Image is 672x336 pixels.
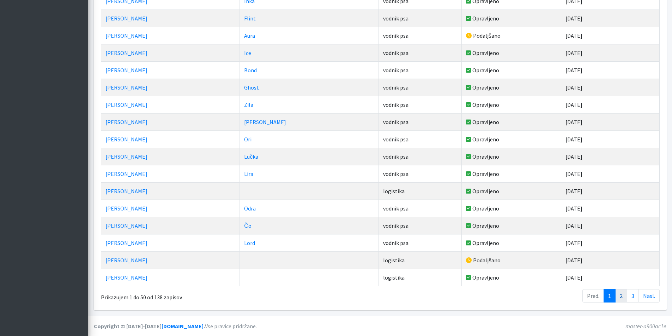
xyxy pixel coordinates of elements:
[244,32,255,39] a: Aura
[561,182,660,200] td: [DATE]
[462,148,561,165] td: Opravljeno
[105,49,147,56] a: [PERSON_NAME]
[625,323,666,330] em: master-a900ac1e
[162,323,204,330] a: [DOMAIN_NAME]
[627,289,639,303] a: 3
[462,27,561,44] td: Podaljšano
[462,251,561,269] td: Podaljšano
[105,239,147,246] a: [PERSON_NAME]
[561,251,660,269] td: [DATE]
[105,136,147,143] a: [PERSON_NAME]
[379,113,462,130] td: vodnik psa
[462,200,561,217] td: Opravljeno
[88,316,672,336] footer: Vse pravice pridržane.
[379,61,462,79] td: vodnik psa
[244,67,257,74] a: Bond
[244,101,253,108] a: Zila
[561,79,660,96] td: [DATE]
[379,44,462,61] td: vodnik psa
[561,148,660,165] td: [DATE]
[379,10,462,27] td: vodnik psa
[244,15,256,22] a: Flint
[105,257,147,264] a: [PERSON_NAME]
[462,96,561,113] td: Opravljeno
[105,84,147,91] a: [PERSON_NAME]
[244,84,259,91] a: Ghost
[101,288,331,302] div: Prikazujem 1 do 50 od 138 zapisov
[244,205,256,212] a: Odra
[462,113,561,130] td: Opravljeno
[379,182,462,200] td: logistika
[379,96,462,113] td: vodnik psa
[561,217,660,234] td: [DATE]
[462,269,561,286] td: Opravljeno
[561,200,660,217] td: [DATE]
[244,170,253,177] a: Lira
[105,32,147,39] a: [PERSON_NAME]
[379,27,462,44] td: vodnik psa
[561,44,660,61] td: [DATE]
[604,289,616,303] a: 1
[244,222,252,229] a: Čo
[561,269,660,286] td: [DATE]
[561,27,660,44] td: [DATE]
[244,49,251,56] a: Ice
[105,170,147,177] a: [PERSON_NAME]
[105,222,147,229] a: [PERSON_NAME]
[244,153,258,160] a: Lučka
[379,200,462,217] td: vodnik psa
[379,165,462,182] td: vodnik psa
[462,234,561,251] td: Opravljeno
[379,234,462,251] td: vodnik psa
[462,44,561,61] td: Opravljeno
[462,182,561,200] td: Opravljeno
[105,153,147,160] a: [PERSON_NAME]
[561,96,660,113] td: [DATE]
[561,130,660,148] td: [DATE]
[561,165,660,182] td: [DATE]
[379,79,462,96] td: vodnik psa
[615,289,627,303] a: 2
[105,205,147,212] a: [PERSON_NAME]
[244,118,286,126] a: [PERSON_NAME]
[105,118,147,126] a: [PERSON_NAME]
[462,217,561,234] td: Opravljeno
[462,130,561,148] td: Opravljeno
[379,148,462,165] td: vodnik psa
[561,234,660,251] td: [DATE]
[244,136,252,143] a: Ori
[105,15,147,22] a: [PERSON_NAME]
[105,67,147,74] a: [PERSON_NAME]
[462,79,561,96] td: Opravljeno
[638,289,660,303] a: Nasl.
[561,61,660,79] td: [DATE]
[561,113,660,130] td: [DATE]
[379,130,462,148] td: vodnik psa
[462,165,561,182] td: Opravljeno
[105,274,147,281] a: [PERSON_NAME]
[244,239,255,246] a: Lord
[462,61,561,79] td: Opravljeno
[379,217,462,234] td: vodnik psa
[462,10,561,27] td: Opravljeno
[105,101,147,108] a: [PERSON_NAME]
[379,251,462,269] td: logistika
[561,10,660,27] td: [DATE]
[94,323,205,330] strong: Copyright © [DATE]-[DATE] .
[379,269,462,286] td: logistika
[105,188,147,195] a: [PERSON_NAME]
